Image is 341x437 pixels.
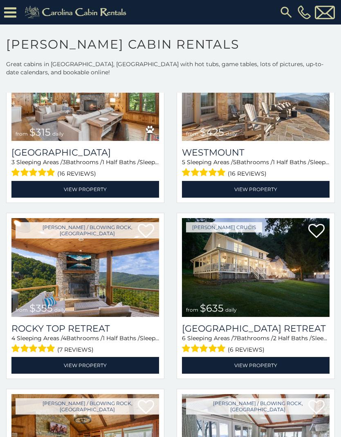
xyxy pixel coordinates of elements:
[11,147,159,158] a: [GEOGRAPHIC_DATA]
[52,131,64,137] span: daily
[226,131,237,137] span: daily
[11,181,159,198] a: View Property
[200,302,224,314] span: $635
[11,334,159,355] div: Sleeping Areas / Bathrooms / Sleeps:
[182,147,330,158] a: Westmount
[228,344,265,355] span: (6 reviews)
[11,357,159,374] a: View Property
[54,307,66,313] span: daily
[182,334,330,355] div: Sleeping Areas / Bathrooms / Sleeps:
[20,4,133,20] img: Khaki-logo.png
[279,5,294,20] img: search-regular.svg
[57,344,94,355] span: (7 reviews)
[182,181,330,198] a: View Property
[16,222,159,239] a: [PERSON_NAME] / Blowing Rock, [GEOGRAPHIC_DATA]
[233,334,237,342] span: 7
[182,218,330,317] img: Valley Farmhouse Retreat
[182,357,330,374] a: View Property
[63,158,66,166] span: 3
[182,334,186,342] span: 6
[182,158,185,166] span: 5
[29,302,53,314] span: $355
[182,158,330,179] div: Sleeping Areas / Bathrooms / Sleeps:
[11,334,15,342] span: 4
[228,168,267,179] span: (16 reviews)
[57,168,96,179] span: (16 reviews)
[296,5,313,19] a: [PHONE_NUMBER]
[16,131,28,137] span: from
[182,218,330,317] a: Valley Farmhouse Retreat from $635 daily
[102,158,139,166] span: 1 Half Baths /
[308,223,325,240] a: Add to favorites
[233,158,236,166] span: 5
[11,158,15,166] span: 3
[200,126,224,138] span: $425
[273,334,312,342] span: 2 Half Baths /
[11,158,159,179] div: Sleeping Areas / Bathrooms / Sleeps:
[225,307,237,313] span: daily
[11,218,159,317] a: Rocky Top Retreat from $355 daily
[16,398,159,415] a: [PERSON_NAME] / Blowing Rock, [GEOGRAPHIC_DATA]
[182,323,330,334] h3: Valley Farmhouse Retreat
[11,323,159,334] a: Rocky Top Retreat
[182,323,330,334] a: [GEOGRAPHIC_DATA] Retreat
[186,131,198,137] span: from
[186,398,330,415] a: [PERSON_NAME] / Blowing Rock, [GEOGRAPHIC_DATA]
[186,222,262,232] a: [PERSON_NAME] Crucis
[29,126,51,138] span: $315
[186,307,198,313] span: from
[63,334,66,342] span: 4
[11,218,159,317] img: Rocky Top Retreat
[103,334,140,342] span: 1 Half Baths /
[11,147,159,158] h3: Chimney Island
[273,158,310,166] span: 1 Half Baths /
[16,307,28,313] span: from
